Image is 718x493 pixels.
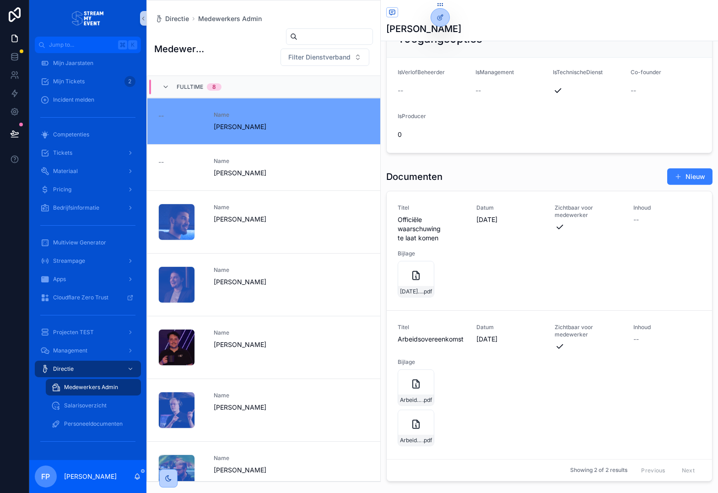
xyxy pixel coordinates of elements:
a: --Name[PERSON_NAME] [147,144,380,190]
span: Cloudflare Zero Trust [53,294,108,301]
span: Officiële waarschuwing te laat komen [398,215,465,243]
span: Pricing [53,186,71,193]
span: Fulltime [177,83,203,91]
span: IsVerlofBeheerder [398,69,445,76]
span: IsProducer [398,113,426,119]
a: Name[PERSON_NAME] [147,253,380,316]
span: [PERSON_NAME] [214,122,277,131]
span: Datum [476,204,544,211]
span: Name [214,329,277,336]
span: [DATE] [476,215,544,224]
span: Name [214,266,277,274]
span: Projecten TEST [53,329,94,336]
a: Directie [35,361,141,377]
a: Incident melden [35,92,141,108]
a: Pricing [35,181,141,198]
a: Name[PERSON_NAME] [147,316,380,379]
span: Apps [53,276,66,283]
a: Medewerkers Admin [46,379,141,395]
button: Jump to...K [35,37,141,53]
a: Name[PERSON_NAME] [147,190,380,253]
span: Inhoud [633,324,701,331]
span: -- [158,157,164,167]
span: Jump to... [49,41,114,49]
div: scrollable content [29,53,146,460]
span: [PERSON_NAME] [214,215,277,224]
a: Personeeldocumenten [46,416,141,432]
button: Nieuw [667,168,713,185]
a: Mijn Jaarstaten [35,55,141,71]
span: IsManagement [475,69,514,76]
span: Name [214,204,277,211]
span: Directie [53,365,74,373]
a: --Name[PERSON_NAME] [147,98,380,144]
a: Multiview Generator [35,234,141,251]
span: [PERSON_NAME] [214,277,277,287]
span: IsTechnischeDienst [553,69,603,76]
span: Showing 2 of 2 results [570,466,627,474]
a: Management [35,342,141,359]
span: Competenties [53,131,89,138]
span: Mijn Jaarstaten [53,60,93,67]
span: -- [633,215,639,224]
span: -- [398,86,403,95]
span: [DATE] [476,335,544,344]
span: Name [214,392,277,399]
span: Directie [165,14,189,23]
a: Competenties [35,126,141,143]
a: TitelArbeidsovereenkomstDatum[DATE]Zichtbaar voor medewerkerInhoud--BijlageArbeidsovereenkomst-[P... [387,310,712,459]
a: Medewerkers Admin [198,14,262,23]
a: Streampage [35,253,141,269]
span: Arbeidsovereenkomst [398,335,465,344]
button: Select Button [281,49,369,66]
span: -- [631,86,636,95]
span: K [129,41,136,49]
span: Bedrijfsinformatie [53,204,99,211]
span: Titel [398,204,465,211]
span: Name [214,157,277,165]
a: Projecten TEST [35,324,141,341]
h1: Documenten [386,170,443,183]
a: Cloudflare Zero Trust [35,289,141,306]
p: [PERSON_NAME] [64,472,117,481]
a: Name[PERSON_NAME] [147,379,380,441]
span: Materiaal [53,168,78,175]
span: Zichtbaar voor medewerker [555,324,623,338]
span: Personeeldocumenten [64,420,123,428]
span: [PERSON_NAME] [214,403,277,412]
span: Zichtbaar voor medewerker [555,204,623,219]
span: FP [42,471,50,482]
a: TitelOfficiële waarschuwing te laat komenDatum[DATE]Zichtbaar voor medewerkerInhoud--Bijlage[DATE... [387,191,712,310]
span: Bijlage [398,250,465,257]
span: .pdf [422,437,432,444]
a: Directie [154,14,189,23]
a: Apps [35,271,141,287]
span: 0 [398,130,468,139]
div: 2 [124,76,135,87]
h1: Medewerkers [154,43,207,55]
a: Tickets [35,145,141,161]
img: App logo [72,11,104,26]
span: [PERSON_NAME] [214,168,277,178]
span: Multiview Generator [53,239,106,246]
a: Materiaal [35,163,141,179]
span: Management [53,347,87,354]
span: [PERSON_NAME] [214,466,277,475]
a: Mijn Tickets2 [35,73,141,90]
span: .pdf [422,288,432,295]
span: [DATE]-Stream-My-Event-B.V.-officiële-waarschuwing-(1) [400,288,422,295]
span: -- [633,335,639,344]
span: Arbeidsovereenkomst-[PERSON_NAME]-[DATE]-(Signing-Log) [400,437,422,444]
span: Tickets [53,149,72,157]
span: Incident melden [53,96,94,103]
span: Co-founder [631,69,661,76]
span: .pdf [422,396,432,404]
span: Medewerkers Admin [64,384,118,391]
span: -- [475,86,481,95]
span: Bijlage [398,358,465,366]
div: 8 [212,83,216,91]
span: Arbeidsovereenkomst-[PERSON_NAME]-[DATE]-(Signed) [400,396,422,404]
span: -- [158,111,164,120]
